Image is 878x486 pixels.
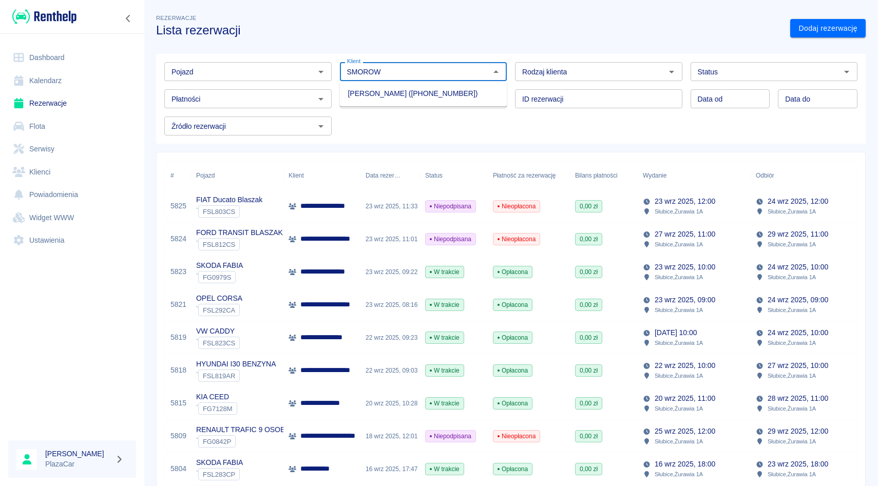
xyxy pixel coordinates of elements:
p: SKODA FABIA [196,457,243,468]
p: Słubice , Żurawia 1A [655,404,703,413]
div: 20 wrz 2025, 10:28 [360,387,420,420]
p: [DATE] 10:00 [655,327,697,338]
span: Opłacona [493,333,532,342]
div: 23 wrz 2025, 09:22 [360,256,420,288]
span: 0,00 zł [576,235,602,244]
div: Odbiór [751,161,864,190]
span: Nieopłacona [493,202,540,211]
p: Słubice , Żurawia 1A [768,470,816,479]
p: Słubice , Żurawia 1A [655,207,703,216]
button: Sort [774,168,789,183]
span: FG0842P [199,438,235,445]
div: 18 wrz 2025, 12:01 [360,420,420,453]
button: Sort [400,168,415,183]
span: FSL819AR [199,372,239,380]
a: Widget WWW [8,206,136,229]
button: Zamknij [489,65,503,79]
button: Otwórz [664,65,679,79]
p: 24 wrz 2025, 12:00 [768,196,828,207]
a: 5825 [170,201,186,211]
div: ` [196,304,242,316]
a: Serwisy [8,138,136,161]
p: Słubice , Żurawia 1A [768,305,816,315]
span: W trakcie [426,300,464,309]
a: Ustawienia [8,229,136,252]
a: 5823 [170,266,186,277]
a: 5824 [170,234,186,244]
div: Wydanie [638,161,751,190]
span: 0,00 zł [576,300,602,309]
div: Data rezerwacji [366,161,400,190]
div: Płatność za rezerwację [488,161,570,190]
div: # [165,161,191,190]
h6: [PERSON_NAME] [45,449,111,459]
p: FIAT Ducato Blaszak [196,195,262,205]
p: 24 wrz 2025, 10:00 [768,327,828,338]
div: # [170,161,174,190]
span: Opłacona [493,267,532,277]
p: FORD TRANSIT BLASZAK [196,227,283,238]
span: FSL823CS [199,339,239,347]
p: PlazaCar [45,459,111,470]
p: 20 wrz 2025, 11:00 [655,393,715,404]
span: Opłacona [493,366,532,375]
div: 16 wrz 2025, 17:47 [360,453,420,485]
div: Pojazd [191,161,283,190]
p: SKODA FABIA [196,260,243,271]
div: ` [196,370,276,382]
p: Słubice , Żurawia 1A [655,338,703,347]
p: 27 wrz 2025, 10:00 [768,360,828,371]
a: Powiadomienia [8,183,136,206]
button: Otwórz [839,65,854,79]
p: HYUNDAI I30 BENZYNA [196,359,276,370]
div: ` [196,402,237,415]
span: 0,00 zł [576,366,602,375]
input: DD.MM.YYYY [691,89,770,108]
a: Renthelp logo [8,8,77,25]
div: Wydanie [643,161,666,190]
a: Flota [8,115,136,138]
span: W trakcie [426,366,464,375]
p: 23 wrz 2025, 18:00 [768,459,828,470]
p: 29 wrz 2025, 11:00 [768,229,828,240]
p: 24 wrz 2025, 09:00 [768,295,828,305]
p: Słubice , Żurawia 1A [768,371,816,380]
div: ` [196,337,240,349]
button: Zwiń nawigację [121,12,136,25]
div: ` [196,435,302,448]
div: ` [196,238,283,250]
a: Rezerwacje [8,92,136,115]
span: FSL292CA [199,306,239,314]
div: Pojazd [196,161,215,190]
span: W trakcie [426,267,464,277]
span: 0,00 zł [576,202,602,211]
a: Dodaj rezerwację [790,19,866,38]
li: [PERSON_NAME] ([PHONE_NUMBER]) [340,85,507,102]
a: 5818 [170,365,186,376]
span: Niepodpisana [426,235,475,244]
div: ` [196,205,262,218]
div: Status [420,161,488,190]
div: Klient [289,161,304,190]
div: 22 wrz 2025, 09:03 [360,354,420,387]
button: Otwórz [314,92,328,106]
span: W trakcie [426,399,464,408]
div: 23 wrz 2025, 11:33 [360,190,420,223]
span: FSL803CS [199,208,239,216]
p: Słubice , Żurawia 1A [768,240,816,249]
p: 23 wrz 2025, 09:00 [655,295,715,305]
a: Kalendarz [8,69,136,92]
p: Słubice , Żurawia 1A [655,437,703,446]
span: Opłacona [493,300,532,309]
span: 0,00 zł [576,464,602,474]
div: 22 wrz 2025, 09:23 [360,321,420,354]
a: 5804 [170,463,186,474]
span: Opłacona [493,464,532,474]
p: 22 wrz 2025, 10:00 [655,360,715,371]
a: 5821 [170,299,186,310]
span: FG7128M [199,405,237,413]
span: FSL812CS [199,241,239,248]
div: Klient [283,161,360,190]
p: Słubice , Żurawia 1A [655,240,703,249]
span: W trakcie [426,464,464,474]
